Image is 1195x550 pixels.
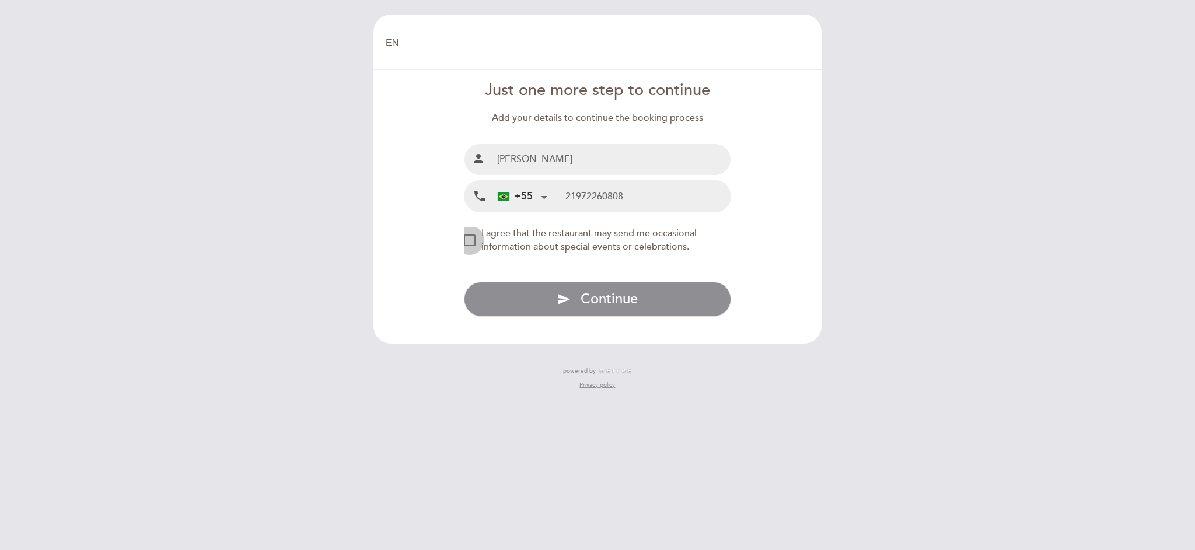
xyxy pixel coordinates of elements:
div: +55 [498,189,533,204]
img: MEITRE [599,368,632,374]
input: Mobile Phone [565,181,731,212]
i: person [471,152,485,166]
span: Continue [581,290,638,307]
a: Privacy policy [579,381,615,389]
input: Name and surname [492,144,731,175]
i: local_phone [473,189,487,204]
a: powered by [563,367,632,375]
div: Just one more step to continue [464,79,732,102]
i: send [557,292,571,306]
button: send Continue [464,282,732,317]
span: I agree that the restaurant may send me occasional information about special events or celebrations. [481,227,697,253]
span: powered by [563,367,596,375]
div: Add your details to continue the booking process [464,111,732,125]
md-checkbox: NEW_MODAL_AGREE_RESTAURANT_SEND_OCCASIONAL_INFO [464,227,732,254]
div: Brazil (Brasil): +55 [493,181,551,211]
